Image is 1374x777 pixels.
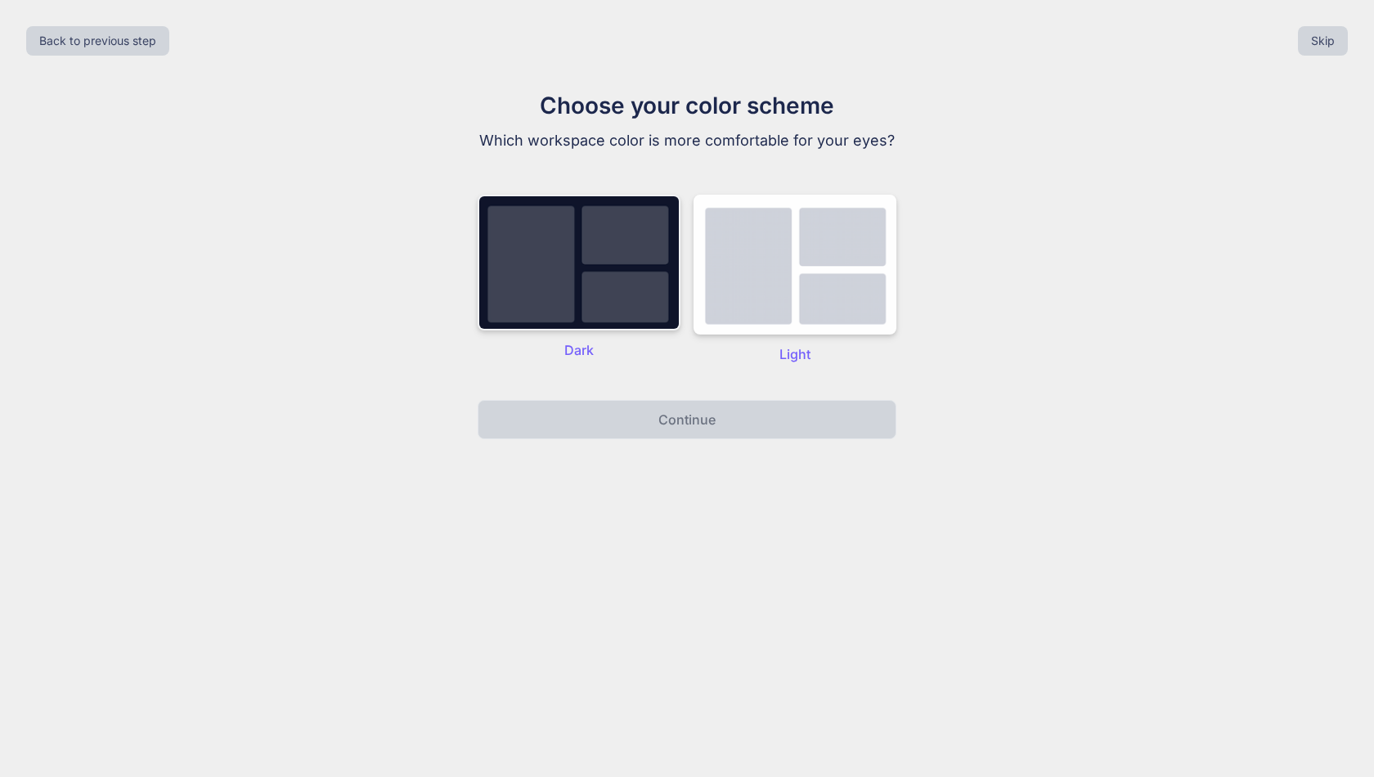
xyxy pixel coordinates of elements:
[478,400,896,439] button: Continue
[26,26,169,56] button: Back to previous step
[412,88,962,123] h1: Choose your color scheme
[478,340,680,360] p: Dark
[478,195,680,330] img: dark
[694,344,896,364] p: Light
[412,129,962,152] p: Which workspace color is more comfortable for your eyes?
[658,410,716,429] p: Continue
[694,195,896,335] img: dark
[1298,26,1348,56] button: Skip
